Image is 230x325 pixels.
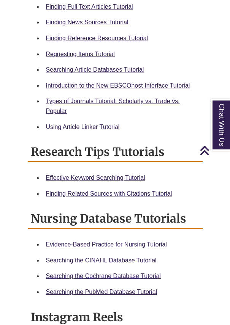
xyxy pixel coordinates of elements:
[46,35,148,41] a: Finding Reference Resources Tutorial
[46,289,157,295] a: Searching the PubMed Database Tutorial
[46,124,120,130] a: Using Article Linker Tutorial
[46,190,172,197] a: Finding Related Sources with Citations Tutorial
[46,174,145,181] a: Effective Keyword Searching Tutorial
[46,98,180,114] a: Types of Journals Tutorial: Scholarly vs. Trade vs. Popular
[46,257,157,264] a: Searching the CINAHL Database Tutorial
[46,19,128,25] a: Finding News Sources Tutorial
[46,273,161,279] a: Searching the Cochrane Database Tutorial
[46,241,167,248] a: Evidence-Based Practice for Nursing Tutorial
[46,82,190,89] a: Introduction to the New EBSCOhost Interface Tutorial
[28,142,203,162] h2: Research Tips Tutorials
[28,209,203,229] h2: Nursing Database Tutorials
[46,51,115,57] a: Requesting Items Tutorial
[200,145,228,155] a: Back to Top
[46,3,133,10] a: Finding Full Text Articles Tutorial
[46,66,144,73] a: Searching Article Databases Tutorial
